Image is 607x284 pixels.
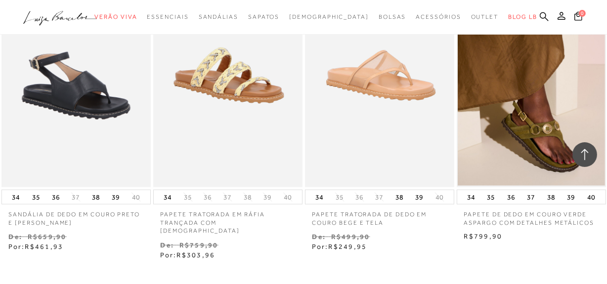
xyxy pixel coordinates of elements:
[508,8,537,26] a: BLOG LB
[484,190,498,204] button: 35
[241,193,255,202] button: 38
[416,13,461,20] span: Acessórios
[147,8,188,26] a: noSubCategoriesText
[305,204,454,227] a: PAPETE TRATORADA DE DEDO EM COURO BEGE E TELA
[199,8,238,26] a: noSubCategoriesText
[281,193,295,202] button: 40
[147,13,188,20] span: Essenciais
[109,190,123,204] button: 39
[161,190,174,204] button: 34
[544,190,558,204] button: 38
[471,13,499,20] span: Outlet
[260,193,274,202] button: 39
[372,193,386,202] button: 37
[9,243,64,250] span: Por:
[508,13,537,20] span: BLOG LB
[161,251,216,259] span: Por:
[25,243,63,250] span: R$461,93
[504,190,518,204] button: 36
[328,243,367,250] span: R$249,95
[471,8,499,26] a: noSubCategoriesText
[1,204,151,227] a: SANDÁLIA DE DEDO EM COURO PRETO E [PERSON_NAME]
[464,232,503,240] span: R$799,90
[416,8,461,26] a: noSubCategoriesText
[464,190,478,204] button: 34
[379,13,406,20] span: Bolsas
[94,8,137,26] a: noSubCategoriesText
[312,243,367,250] span: Por:
[579,10,586,17] span: 0
[352,193,366,202] button: 36
[153,204,303,235] a: PAPETE TRATORADA EM RÁFIA TRANÇADA COM [DEMOGRAPHIC_DATA]
[433,193,446,202] button: 40
[28,233,67,241] small: R$659,90
[392,190,406,204] button: 38
[379,8,406,26] a: noSubCategoriesText
[176,251,215,259] span: R$303,96
[564,190,578,204] button: 39
[9,233,23,241] small: De:
[9,190,23,204] button: 34
[412,190,426,204] button: 39
[220,193,234,202] button: 37
[248,13,279,20] span: Sapatos
[179,241,218,249] small: R$759,90
[289,8,369,26] a: noSubCategoriesText
[49,190,63,204] button: 36
[333,193,347,202] button: 35
[289,13,369,20] span: [DEMOGRAPHIC_DATA]
[161,241,174,249] small: De:
[129,193,143,202] button: 40
[29,190,43,204] button: 35
[457,204,606,227] a: PAPETE DE DEDO EM COURO VERDE ASPARGO COM DETALHES METÁLICOS
[199,13,238,20] span: Sandálias
[248,8,279,26] a: noSubCategoriesText
[584,190,598,204] button: 40
[181,193,195,202] button: 35
[89,190,103,204] button: 38
[312,233,326,241] small: De:
[312,190,326,204] button: 34
[331,233,370,241] small: R$499,90
[69,193,83,202] button: 37
[571,11,585,24] button: 0
[94,13,137,20] span: Verão Viva
[524,190,538,204] button: 37
[201,193,215,202] button: 36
